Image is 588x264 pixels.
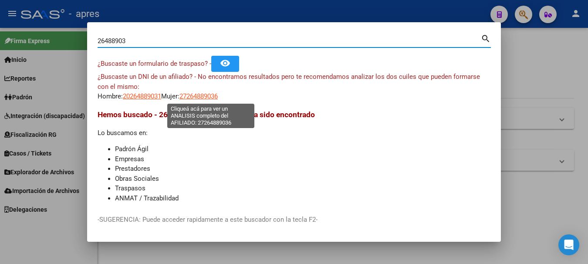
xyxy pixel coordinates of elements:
[98,110,315,119] span: Hemos buscado - 26488903 - y el mismo no ha sido encontrado
[115,183,490,193] li: Traspasos
[115,174,490,184] li: Obras Sociales
[98,109,490,213] div: Lo buscamos en:
[179,92,218,100] span: 27264889036
[123,92,161,100] span: 20264889031
[98,72,490,102] div: Hombre: Mujer:
[115,164,490,174] li: Prestadores
[115,203,490,213] li: Traspasos Direccion
[98,73,480,91] span: ¿Buscaste un DNI de un afiliado? - No encontramos resultados pero te recomendamos analizar los do...
[115,154,490,164] li: Empresas
[115,144,490,154] li: Padrón Ágil
[220,58,230,68] mat-icon: remove_red_eye
[481,33,491,43] mat-icon: search
[115,193,490,203] li: ANMAT / Trazabilidad
[558,234,579,255] div: Open Intercom Messenger
[98,215,490,225] p: -SUGERENCIA: Puede acceder rapidamente a este buscador con la tecla F2-
[98,60,211,68] span: ¿Buscaste un formulario de traspaso? -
